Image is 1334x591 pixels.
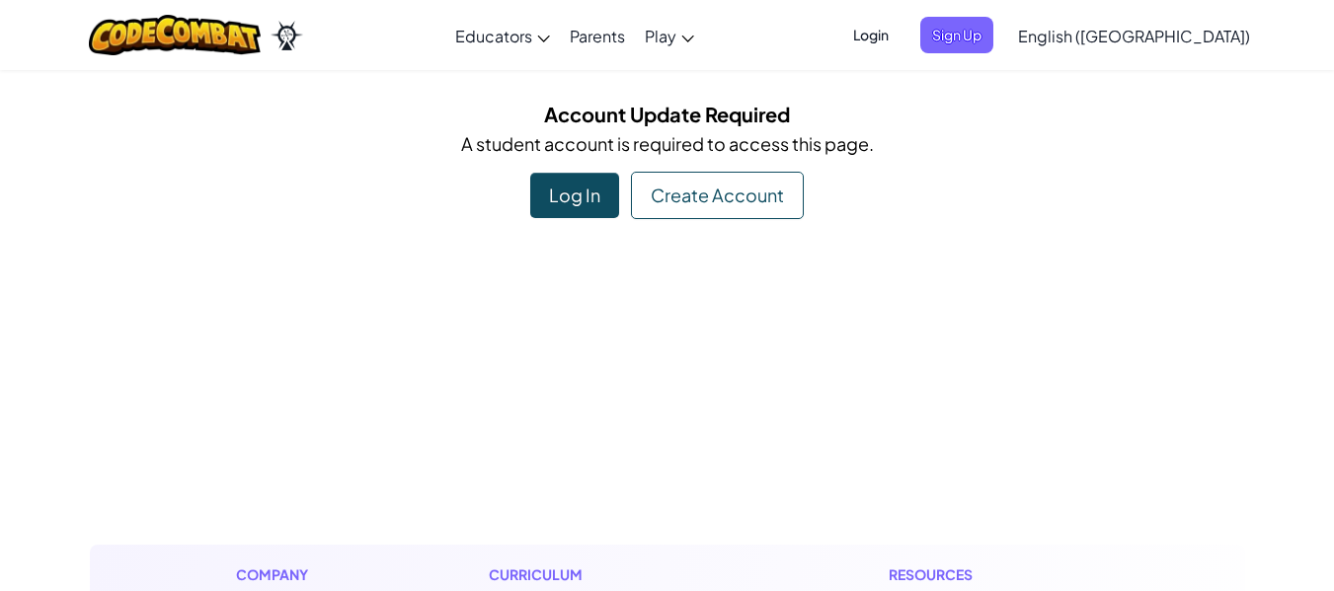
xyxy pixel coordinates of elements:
[1018,26,1250,46] span: English ([GEOGRAPHIC_DATA])
[105,99,1230,129] h5: Account Update Required
[89,15,262,55] img: CodeCombat logo
[271,21,302,50] img: Ozaria
[105,129,1230,158] p: A student account is required to access this page.
[889,564,1099,585] h1: Resources
[236,564,328,585] h1: Company
[645,26,676,46] span: Play
[841,17,901,53] button: Login
[445,9,560,62] a: Educators
[635,9,704,62] a: Play
[631,172,804,219] div: Create Account
[560,9,635,62] a: Parents
[530,173,619,218] div: Log In
[455,26,532,46] span: Educators
[1008,9,1260,62] a: English ([GEOGRAPHIC_DATA])
[920,17,993,53] button: Sign Up
[489,564,728,585] h1: Curriculum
